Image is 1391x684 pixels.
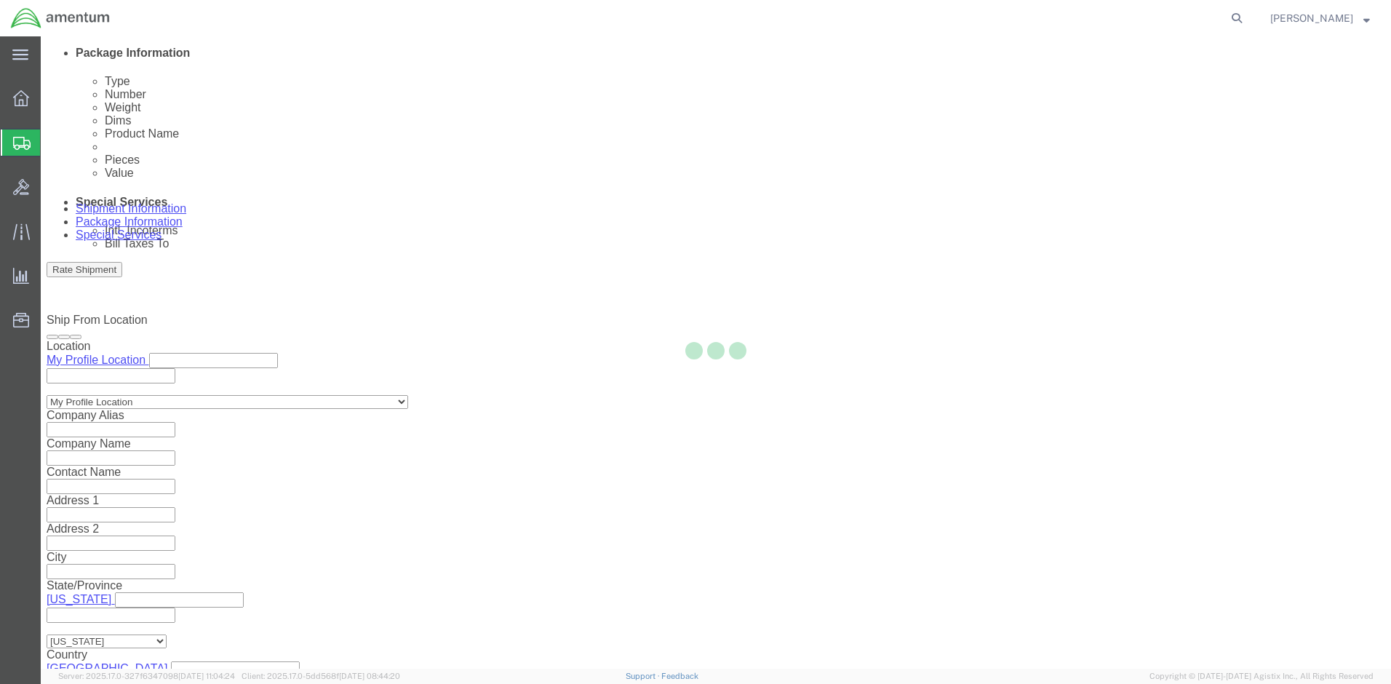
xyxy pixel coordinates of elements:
[1149,670,1374,683] span: Copyright © [DATE]-[DATE] Agistix Inc., All Rights Reserved
[10,7,111,29] img: logo
[626,672,662,680] a: Support
[661,672,698,680] a: Feedback
[58,672,235,680] span: Server: 2025.17.0-327f6347098
[339,672,400,680] span: [DATE] 08:44:20
[178,672,235,680] span: [DATE] 11:04:24
[1270,9,1371,27] button: [PERSON_NAME]
[242,672,400,680] span: Client: 2025.17.0-5dd568f
[1270,10,1353,26] span: Kayla Gray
